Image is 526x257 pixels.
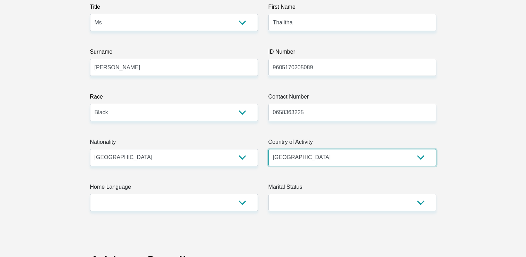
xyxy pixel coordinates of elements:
label: First Name [268,3,436,14]
label: Nationality [90,138,258,149]
label: Race [90,93,258,104]
label: Marital Status [268,183,436,194]
input: ID Number [268,59,436,76]
label: Country of Activity [268,138,436,149]
label: Contact Number [268,93,436,104]
label: Home Language [90,183,258,194]
label: Title [90,3,258,14]
label: ID Number [268,48,436,59]
input: Contact Number [268,104,436,121]
input: First Name [268,14,436,31]
label: Surname [90,48,258,59]
input: Surname [90,59,258,76]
